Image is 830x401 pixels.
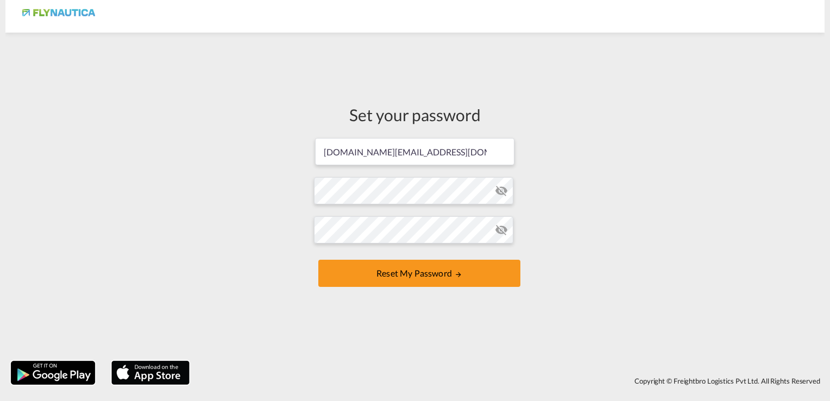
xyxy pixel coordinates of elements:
[195,372,825,390] div: Copyright © Freightbro Logistics Pvt Ltd. All Rights Reserved
[495,184,508,197] md-icon: icon-eye-off
[318,260,520,287] button: UPDATE MY PASSWORD
[314,103,516,126] div: Set your password
[110,360,191,386] img: apple.png
[495,223,508,236] md-icon: icon-eye-off
[10,360,96,386] img: google.png
[315,138,514,165] input: Email address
